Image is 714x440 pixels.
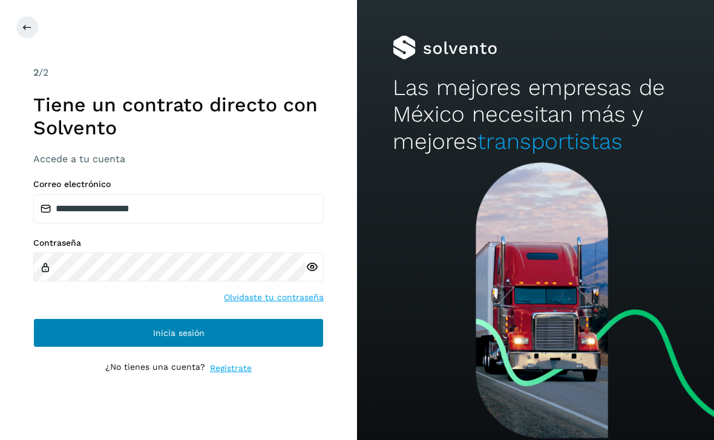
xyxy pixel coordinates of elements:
a: Regístrate [210,362,252,375]
a: Olvidaste tu contraseña [224,291,324,304]
h2: Las mejores empresas de México necesitan más y mejores [393,74,678,155]
h1: Tiene un contrato directo con Solvento [33,93,324,140]
button: Inicia sesión [33,318,324,347]
div: /2 [33,65,324,80]
p: ¿No tienes una cuenta? [105,362,205,375]
span: 2 [33,67,39,78]
span: Inicia sesión [153,329,205,337]
label: Correo electrónico [33,179,324,189]
label: Contraseña [33,238,324,248]
span: transportistas [477,128,623,154]
h3: Accede a tu cuenta [33,153,324,165]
